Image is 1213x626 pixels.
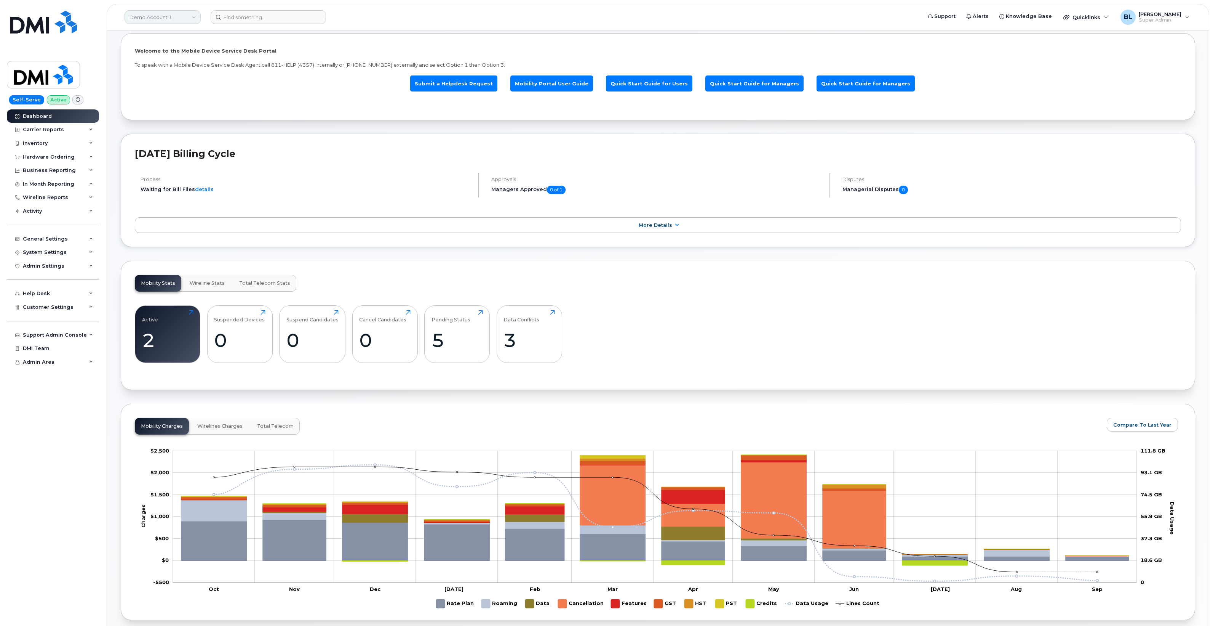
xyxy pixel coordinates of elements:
g: $0 [150,469,169,475]
a: Submit a Helpdesk Request [410,75,497,92]
g: Roaming [181,500,1129,557]
span: Support [934,13,956,20]
div: Data Conflicts [503,310,539,323]
tspan: $1,000 [150,513,169,519]
h2: [DATE] Billing Cycle [135,148,1181,159]
g: GST [181,455,1129,556]
tspan: [DATE] [931,586,950,592]
span: More Details [639,222,672,228]
g: Rate Plan [436,596,474,611]
li: Waiting for Bill Files [141,186,472,193]
div: Suspended Devices [214,310,265,323]
div: 0 [359,329,411,352]
tspan: 0 [1141,579,1144,585]
g: $0 [150,513,169,519]
g: Chart [140,448,1175,611]
div: Suspend Candidates [286,310,339,323]
g: Legend [436,596,879,611]
a: Alerts [961,9,994,24]
tspan: May [768,586,779,592]
tspan: $500 [155,535,169,541]
g: HST [684,596,708,611]
div: 0 [286,329,339,352]
tspan: 111.8 GB [1141,448,1165,454]
g: PST [715,596,738,611]
span: Quicklinks [1072,14,1100,20]
tspan: $1,500 [150,491,169,498]
div: 2 [142,329,193,352]
g: Credits [746,596,777,611]
a: Quick Start Guide for Users [606,75,692,92]
p: To speak with a Mobile Device Service Desk Agent call 811-HELP (4357) internally or [PHONE_NUMBER... [135,61,1181,69]
tspan: $0 [162,557,169,563]
g: GST [654,596,677,611]
tspan: $2,000 [150,469,169,475]
span: Wireline Stats [190,280,225,286]
tspan: 55.9 GB [1141,513,1162,519]
h4: Disputes [842,177,1181,182]
g: Rate Plan [181,520,1129,560]
span: Knowledge Base [1006,13,1052,20]
tspan: [DATE] [444,586,463,592]
g: $0 [153,579,169,585]
a: Suspend Candidates0 [286,310,339,359]
tspan: Sep [1092,586,1103,592]
tspan: 37.3 GB [1141,535,1162,541]
span: Total Telecom [257,423,294,429]
tspan: -$500 [153,579,169,585]
g: Roaming [481,596,518,611]
span: BL [1124,13,1132,22]
h5: Managerial Disputes [842,186,1181,194]
tspan: Aug [1010,586,1022,592]
a: Suspended Devices0 [214,310,265,359]
span: Alerts [973,13,989,20]
g: $0 [155,535,169,541]
a: Data Conflicts3 [503,310,555,359]
div: 3 [503,329,555,352]
a: Support [922,9,961,24]
g: Cancellation [558,596,604,611]
div: 0 [214,329,265,352]
a: Active2 [142,310,193,359]
p: Welcome to the Mobile Device Service Desk Portal [135,47,1181,55]
div: Active [142,310,158,323]
span: Super Admin [1139,17,1181,23]
h4: Approvals [491,177,823,182]
span: [PERSON_NAME] [1139,11,1181,17]
tspan: Feb [530,586,540,592]
tspan: Jun [849,586,859,592]
a: details [195,186,214,192]
a: Quick Start Guide for Managers [705,75,804,92]
a: Cancel Candidates0 [359,310,411,359]
span: 0 [899,186,908,194]
tspan: 93.1 GB [1141,469,1162,475]
a: Knowledge Base [994,9,1057,24]
h5: Managers Approved [491,186,823,194]
div: Pending Status [432,310,470,323]
span: Compare To Last Year [1113,421,1171,429]
span: Wirelines Charges [197,423,243,429]
tspan: Charges [140,504,146,528]
a: Mobility Portal User Guide [510,75,593,92]
g: Data [525,596,550,611]
a: Pending Status5 [432,310,483,359]
input: Find something... [211,10,326,24]
g: $0 [150,491,169,498]
g: Data Usage [785,596,828,611]
tspan: Data Usage [1169,502,1175,535]
div: Quicklinks [1058,10,1114,25]
span: Total Telecom Stats [239,280,290,286]
g: Lines Count [836,596,879,611]
tspan: $2,500 [150,448,169,454]
a: Quick Start Guide for Managers [817,75,915,92]
button: Compare To Last Year [1107,418,1178,432]
div: 5 [432,329,483,352]
span: 0 of 1 [547,186,566,194]
g: $0 [150,448,169,454]
h4: Process [141,177,472,182]
tspan: Nov [289,586,300,592]
tspan: Dec [370,586,381,592]
tspan: Apr [688,586,698,592]
div: Brandon Lam [1115,10,1195,25]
